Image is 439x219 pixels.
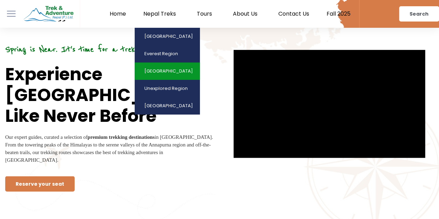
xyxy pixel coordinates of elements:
img: Trek & Adventure Nepal [23,5,75,24]
a: Fall 2025 [318,10,359,17]
span: Search [410,11,429,16]
nav: Menu [80,10,359,17]
a: Search [399,6,439,22]
a: [GEOGRAPHIC_DATA] [135,62,200,80]
a: About Us [224,10,270,17]
a: [GEOGRAPHIC_DATA] [135,97,200,115]
span: Reserve your seat [16,182,64,186]
ul: Nepal Treks [135,28,200,115]
a: Unexplored Region [135,80,200,97]
h6: Spring is Near. It's time for a trekking challenge! [5,41,214,57]
iframe: Nepal - Annapurna Base Camp Trek [234,50,425,158]
a: Tours [188,10,224,17]
a: [GEOGRAPHIC_DATA] [135,28,200,45]
a: Nepal Treks [135,10,188,17]
h1: Experience [GEOGRAPHIC_DATA] Like Never Before [5,64,214,126]
b: premium trekking destinations [87,134,154,140]
a: Reserve your seat [5,176,75,192]
p: Our expert guides, curated a selection of in [GEOGRAPHIC_DATA]. [5,133,214,141]
a: Home [101,10,135,17]
p: From the towering peaks of the Himalayas to the serene valleys of the Annapurna region and off-th... [5,141,214,164]
a: Contact Us [270,10,318,17]
a: Everest Region [135,45,200,62]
